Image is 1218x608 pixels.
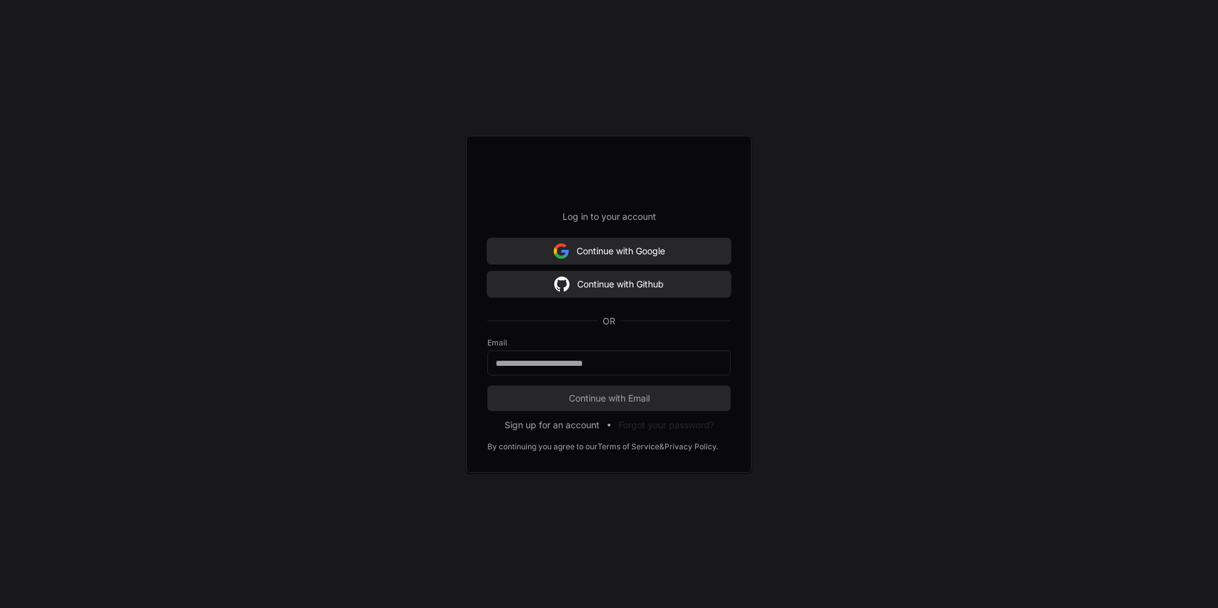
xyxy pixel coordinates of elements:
[487,338,731,348] label: Email
[619,419,714,431] button: Forgot your password?
[487,210,731,223] p: Log in to your account
[659,442,664,452] div: &
[554,271,570,297] img: Sign in with google
[487,442,598,452] div: By continuing you agree to our
[487,386,731,411] button: Continue with Email
[664,442,718,452] a: Privacy Policy.
[554,238,569,264] img: Sign in with google
[487,392,731,405] span: Continue with Email
[598,315,620,328] span: OR
[487,271,731,297] button: Continue with Github
[505,419,599,431] button: Sign up for an account
[487,238,731,264] button: Continue with Google
[598,442,659,452] a: Terms of Service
